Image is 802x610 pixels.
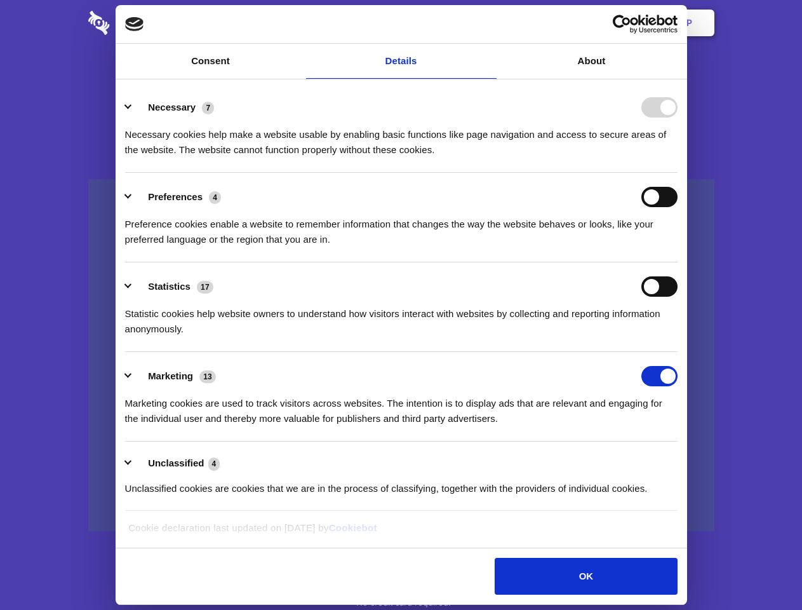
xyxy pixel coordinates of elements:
a: Cookiebot [329,522,377,533]
span: 17 [197,281,213,294]
a: Contact [515,3,573,43]
img: logo-wordmark-white-trans-d4663122ce5f474addd5e946df7df03e33cb6a1c49d2221995e7729f52c070b2.svg [88,11,197,35]
div: Unclassified cookies are cookies that we are in the process of classifying, together with the pro... [125,471,678,496]
div: Cookie declaration last updated on [DATE] by [119,520,683,545]
a: Consent [116,44,306,79]
span: 13 [199,370,216,383]
img: logo [125,17,144,31]
a: Wistia video thumbnail [88,179,714,532]
a: Details [306,44,497,79]
span: 4 [209,191,221,204]
button: Preferences (4) [125,187,229,207]
iframe: Drift Widget Chat Controller [739,546,787,595]
div: Necessary cookies help make a website usable by enabling basic functions like page navigation and... [125,118,678,158]
button: Marketing (13) [125,366,224,386]
span: 7 [202,102,214,114]
button: Necessary (7) [125,97,222,118]
div: Marketing cookies are used to track visitors across websites. The intention is to display ads tha... [125,386,678,426]
h4: Auto-redaction of sensitive data, encrypted data sharing and self-destructing private chats. Shar... [88,116,714,158]
button: Unclassified (4) [125,456,228,471]
a: Login [576,3,631,43]
label: Statistics [148,281,190,292]
h1: Eliminate Slack Data Loss. [88,57,714,103]
div: Statistic cookies help website owners to understand how visitors interact with websites by collec... [125,297,678,337]
span: 4 [208,457,220,470]
label: Marketing [148,370,193,381]
a: Pricing [373,3,428,43]
button: OK [495,558,677,595]
div: Preference cookies enable a website to remember information that changes the way the website beha... [125,207,678,247]
label: Preferences [148,191,203,202]
button: Statistics (17) [125,276,222,297]
a: Usercentrics Cookiebot - opens in a new window [566,15,678,34]
a: About [497,44,687,79]
label: Necessary [148,102,196,112]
